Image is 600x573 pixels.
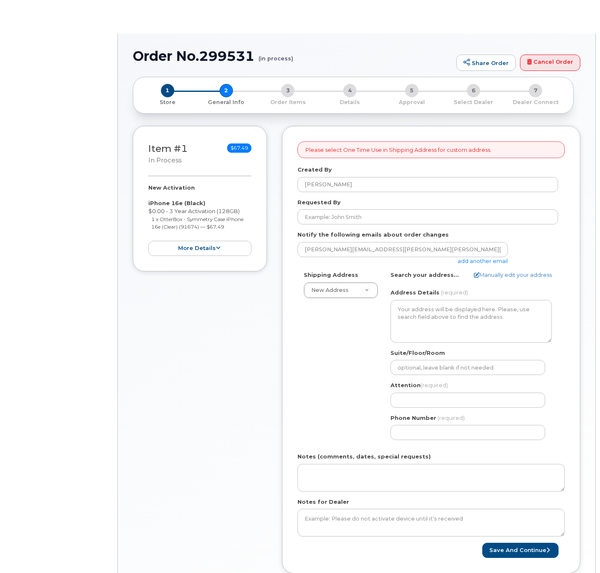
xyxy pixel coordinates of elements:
label: Notes for Dealer [297,498,349,506]
input: Example: John Smith [297,209,558,224]
button: more details [148,241,251,256]
label: Created By [297,166,332,174]
span: New Address [311,287,349,293]
label: Shipping Address [304,271,358,279]
a: Share Order [456,55,516,71]
h3: Item #1 [148,143,188,165]
strong: New Activation [148,184,195,191]
a: Manually edit your address [474,271,552,279]
span: (required) [441,289,468,296]
h1: Order No.299531 [133,49,452,63]
label: Notes (comments, dates, special requests) [297,453,431,461]
label: Suite/Floor/Room [391,349,445,357]
a: New Address [304,283,378,298]
a: Cancel Order [520,55,580,71]
label: Attention [391,381,448,389]
a: 1 Store [140,97,195,106]
small: (in process) [259,49,293,62]
strong: iPhone 16e (Black) [148,200,205,206]
span: (required) [421,382,448,388]
button: Save and Continue [482,543,559,558]
label: Notify the following emails about order changes [297,231,449,239]
span: (required) [437,414,465,421]
small: in process [148,156,181,164]
p: Store [143,99,192,106]
p: Please select One Time Use in Shipping Address for custom address. [305,146,491,154]
label: Requested By [297,198,341,206]
span: 1 [161,84,174,97]
input: Example: john@appleseed.com [297,242,508,257]
label: Phone Number [391,414,436,422]
input: optional, leave blank if not needed [391,360,545,375]
span: $67.49 [227,143,251,153]
small: 1 x OtterBox - Symmetry Case iPhone 16e (Clear) (91674) — $67.49 [151,216,243,230]
a: add another email [458,258,508,264]
div: $0.00 - 3 Year Activation (128GB) [148,184,251,256]
label: Search your address... [391,271,459,279]
label: Address Details [391,289,440,297]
